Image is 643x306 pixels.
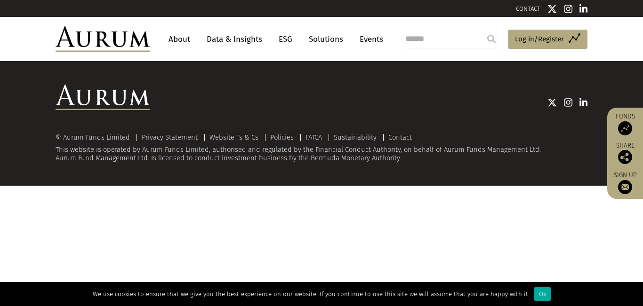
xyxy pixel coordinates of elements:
div: © Aurum Funds Limited [56,134,135,141]
img: Instagram icon [564,4,572,14]
a: CONTACT [516,5,540,12]
a: Solutions [304,31,348,48]
img: Linkedin icon [579,4,588,14]
a: About [164,31,195,48]
span: Log in/Register [515,33,564,45]
img: Twitter icon [547,4,557,14]
img: Access Funds [618,121,632,135]
a: Data & Insights [202,31,267,48]
div: Share [612,142,638,164]
input: Submit [482,30,501,48]
a: Sign up [612,171,638,194]
img: Share this post [618,150,632,164]
img: Aurum Logo [56,85,150,110]
img: Aurum [56,26,150,52]
a: Log in/Register [508,30,587,49]
a: Website Ts & Cs [209,133,258,141]
a: FATCA [305,133,322,141]
a: Privacy Statement [142,133,198,141]
a: Funds [612,112,638,135]
a: ESG [274,31,297,48]
a: Contact [388,133,412,141]
img: Twitter icon [547,98,557,107]
img: Linkedin icon [579,98,588,107]
div: This website is operated by Aurum Funds Limited, authorised and regulated by the Financial Conduc... [56,133,587,162]
a: Sustainability [334,133,377,141]
a: Policies [270,133,294,141]
a: Events [355,31,383,48]
img: Sign up to our newsletter [618,180,632,194]
img: Instagram icon [564,98,572,107]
